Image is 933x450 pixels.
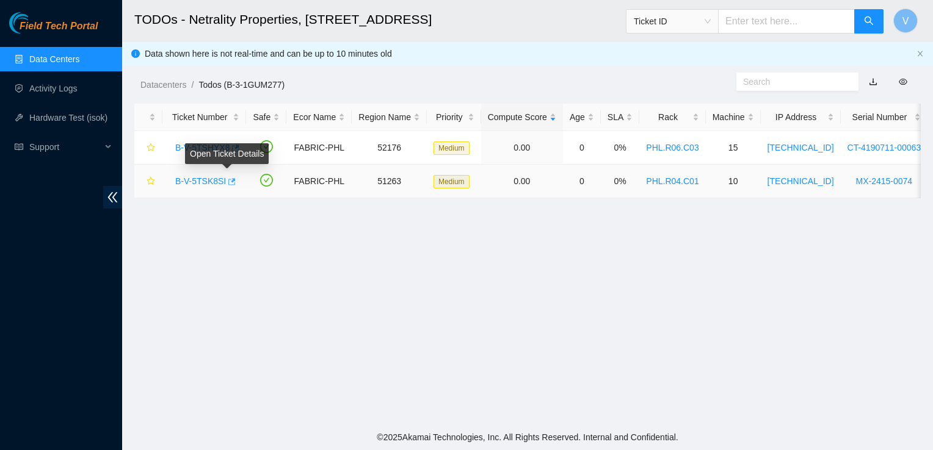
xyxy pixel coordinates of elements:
[140,80,186,90] a: Datacenters
[29,54,79,64] a: Data Centers
[848,143,921,152] a: CT-4190711-00063
[718,9,855,34] input: Enter text here...
[286,165,352,198] td: FABRIC-PHL
[20,21,98,32] span: Field Tech Portal
[601,131,639,165] td: 0%
[103,186,122,209] span: double-left
[9,12,62,34] img: Akamai Technologies
[185,143,269,164] div: Open Ticket Details
[646,176,699,186] a: PHL.R04.C01
[286,131,352,165] td: FABRIC-PHL
[260,140,273,153] span: check-circle
[15,143,23,151] span: read
[260,174,273,187] span: check-circle
[917,50,924,58] button: close
[147,143,155,153] span: star
[601,165,639,198] td: 0%
[917,50,924,57] span: close
[175,143,230,152] a: B-V-5TSHYX8
[352,131,427,165] td: 52176
[191,80,194,90] span: /
[29,84,78,93] a: Activity Logs
[352,165,427,198] td: 51263
[122,424,933,450] footer: © 2025 Akamai Technologies, Inc. All Rights Reserved. Internal and Confidential.
[768,176,834,186] a: [TECHNICAL_ID]
[768,143,834,152] a: [TECHNICAL_ID]
[563,165,601,198] td: 0
[893,9,918,33] button: V
[141,138,156,157] button: star
[434,175,470,188] span: Medium
[864,16,874,27] span: search
[743,75,842,88] input: Search
[646,143,699,152] a: PHL.R06.C03
[481,165,563,198] td: 0.00
[856,176,913,186] a: MX-2415-0074
[634,12,711,30] span: Ticket ID
[198,80,285,90] a: Todos (B-3-1GUM277)
[869,77,877,87] a: download
[860,72,887,91] button: download
[175,176,226,186] a: B-V-5TSK8SI
[854,9,884,34] button: search
[706,165,761,198] td: 10
[141,171,156,191] button: star
[29,113,107,123] a: Hardware Test (isok)
[147,177,155,187] span: star
[9,22,98,38] a: Akamai TechnologiesField Tech Portal
[481,131,563,165] td: 0.00
[902,13,909,29] span: V
[29,135,101,159] span: Support
[899,77,907,86] span: eye
[434,141,470,155] span: Medium
[563,131,601,165] td: 0
[706,131,761,165] td: 15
